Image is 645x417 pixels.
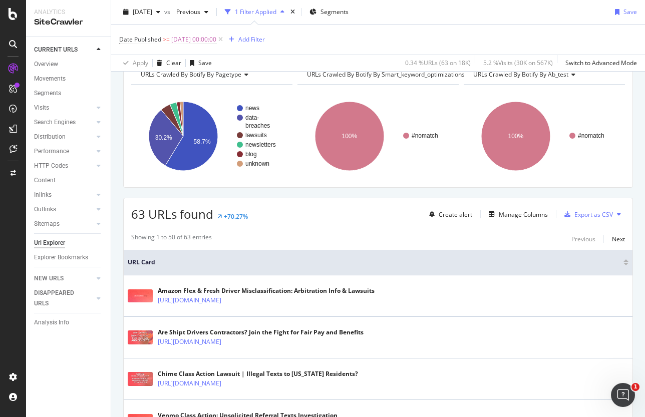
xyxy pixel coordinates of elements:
[245,105,259,112] text: news
[34,190,94,200] a: Inlinks
[34,288,85,309] div: DISAPPEARED URLS
[34,74,104,84] a: Movements
[34,132,66,142] div: Distribution
[34,238,104,248] a: Url Explorer
[485,208,548,220] button: Manage Columns
[574,210,613,219] div: Export as CSV
[198,59,212,67] div: Save
[34,190,52,200] div: Inlinks
[34,204,56,215] div: Outlinks
[131,206,213,222] span: 63 URLs found
[166,59,181,67] div: Clear
[561,55,637,71] button: Switch to Advanced Mode
[34,219,60,229] div: Sitemaps
[288,7,297,17] div: times
[34,238,65,248] div: Url Explorer
[565,59,637,67] div: Switch to Advanced Mode
[571,235,595,243] div: Previous
[158,295,221,305] a: [URL][DOMAIN_NAME]
[34,146,69,157] div: Performance
[119,55,148,71] button: Apply
[172,4,212,20] button: Previous
[34,317,69,328] div: Analysis Info
[186,55,212,71] button: Save
[464,93,622,180] svg: A chart.
[34,59,58,70] div: Overview
[34,8,103,17] div: Analytics
[305,4,353,20] button: Segments
[34,317,104,328] a: Analysis Info
[34,175,56,186] div: Content
[623,8,637,16] div: Save
[34,45,94,55] a: CURRENT URLS
[34,204,94,215] a: Outlinks
[560,206,613,222] button: Export as CSV
[225,34,265,46] button: Add Filter
[158,328,364,337] div: Are Shipt Drivers Contractors? Join the Fight for Fair Pay and Benefits
[34,103,94,113] a: Visits
[34,288,94,309] a: DISAPPEARED URLS
[235,8,276,16] div: 1 Filter Applied
[307,70,465,79] span: URLs Crawled By Botify By smart_keyword_optimizations
[571,233,595,245] button: Previous
[141,70,241,79] span: URLs Crawled By Botify By pagetype
[153,55,181,71] button: Clear
[34,161,94,171] a: HTTP Codes
[425,206,472,222] button: Create alert
[171,33,216,47] span: [DATE] 00:00:00
[297,93,456,180] svg: A chart.
[245,114,259,121] text: data-
[34,146,94,157] a: Performance
[483,59,553,67] div: 5.2 % Visits ( 30K on 567K )
[34,88,104,99] a: Segments
[128,289,153,302] img: main image
[578,132,604,139] text: #nomatch
[508,133,523,140] text: 100%
[611,383,635,407] iframe: Intercom live chat
[611,4,637,20] button: Save
[238,35,265,44] div: Add Filter
[158,378,221,388] a: [URL][DOMAIN_NAME]
[163,35,170,44] span: >=
[194,138,211,145] text: 58.7%
[34,273,94,284] a: NEW URLS
[158,286,375,295] div: Amazon Flex & Fresh Driver Misclassification: Arbitration Info & Lawsuits
[34,45,78,55] div: CURRENT URLS
[133,8,152,16] span: 2025 Aug. 18th
[34,273,64,284] div: NEW URLS
[119,4,164,20] button: [DATE]
[131,233,212,245] div: Showing 1 to 50 of 63 entries
[34,219,94,229] a: Sitemaps
[412,132,438,139] text: #nomatch
[139,67,283,83] h4: URLs Crawled By Botify By pagetype
[128,330,153,344] img: main image
[128,372,153,386] img: main image
[34,74,66,84] div: Movements
[158,337,221,347] a: [URL][DOMAIN_NAME]
[119,35,161,44] span: Date Published
[224,212,248,221] div: +70.27%
[34,88,61,99] div: Segments
[172,8,200,16] span: Previous
[128,258,621,267] span: URL Card
[245,122,270,129] text: breaches
[612,233,625,245] button: Next
[131,93,290,180] svg: A chart.
[631,383,639,391] span: 1
[155,134,172,141] text: 30.2%
[164,8,172,16] span: vs
[439,210,472,219] div: Create alert
[34,175,104,186] a: Content
[612,235,625,243] div: Next
[245,160,269,167] text: unknown
[34,59,104,70] a: Overview
[245,151,257,158] text: blog
[405,59,471,67] div: 0.34 % URLs ( 63 on 18K )
[245,132,267,139] text: lawsuits
[342,133,357,140] text: 100%
[34,17,103,28] div: SiteCrawler
[34,252,104,263] a: Explorer Bookmarks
